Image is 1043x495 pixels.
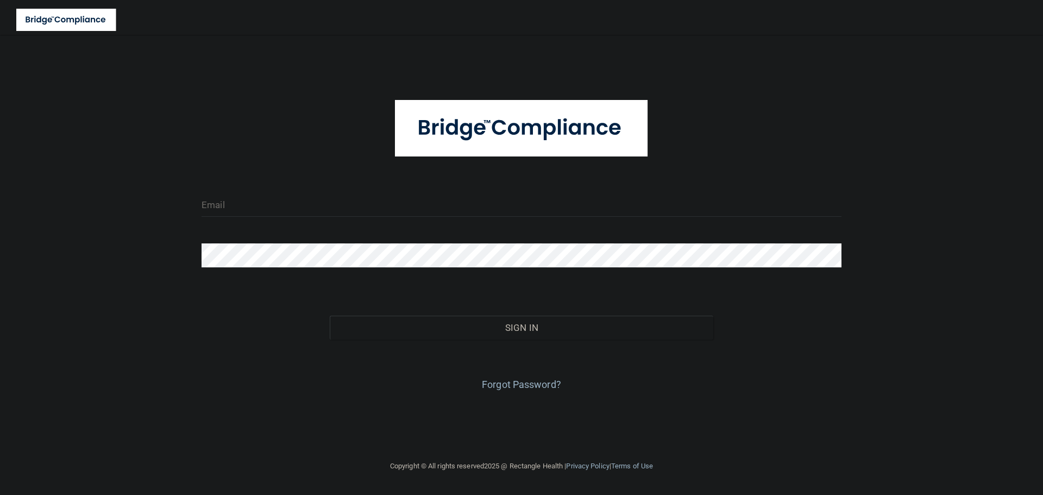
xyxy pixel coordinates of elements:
img: bridge_compliance_login_screen.278c3ca4.svg [16,9,116,31]
a: Terms of Use [611,462,653,470]
img: bridge_compliance_login_screen.278c3ca4.svg [395,100,648,156]
input: Email [202,192,841,217]
button: Sign In [330,316,714,340]
a: Forgot Password? [482,379,561,390]
div: Copyright © All rights reserved 2025 @ Rectangle Health | | [323,449,720,484]
a: Privacy Policy [566,462,609,470]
